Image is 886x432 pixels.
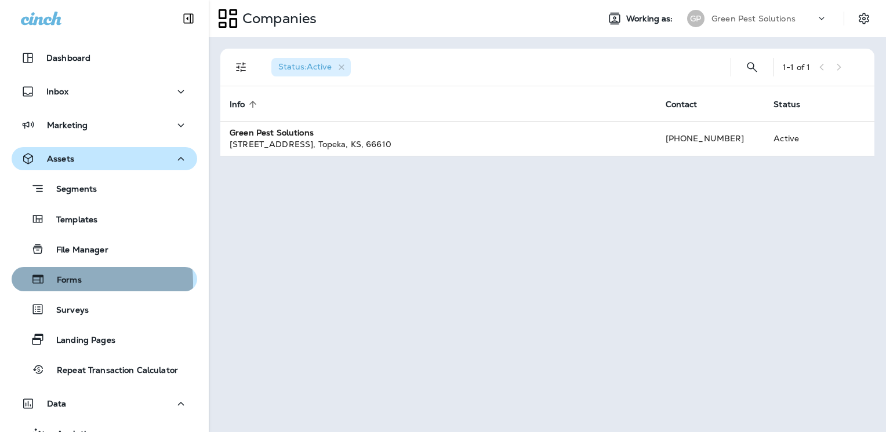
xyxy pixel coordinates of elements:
button: Assets [12,147,197,170]
button: Inbox [12,80,197,103]
span: Working as: [626,14,676,24]
div: GP [687,10,705,27]
p: Green Pest Solutions [711,14,796,23]
div: Status:Active [271,58,351,76]
p: Companies [238,10,317,27]
span: Status [774,100,800,109]
p: File Manager [45,245,108,256]
button: Forms [12,267,197,291]
button: Search Companies [740,56,764,79]
button: Filters [230,56,253,79]
div: [STREET_ADDRESS] , Topeka , KS , 66610 [230,138,647,150]
p: Dashboard [46,53,90,63]
button: File Manager [12,237,197,261]
td: Active [764,121,831,156]
p: Repeat Transaction Calculator [45,365,178,376]
button: Repeat Transaction Calculator [12,357,197,382]
p: Forms [45,275,82,286]
button: Templates [12,207,197,231]
p: Data [47,399,67,408]
button: Surveys [12,297,197,321]
span: Contact [666,99,713,109]
button: Landing Pages [12,327,197,352]
p: Marketing [47,120,88,130]
span: Status : Active [278,61,332,72]
p: Templates [45,215,97,226]
button: Settings [854,8,874,29]
td: [PHONE_NUMBER] [656,121,765,156]
button: Collapse Sidebar [172,7,205,30]
span: Contact [666,100,698,109]
p: Assets [47,154,74,163]
span: Status [774,99,815,109]
p: Inbox [46,87,68,96]
button: Data [12,392,197,415]
p: Surveys [45,305,89,316]
button: Marketing [12,114,197,137]
p: Segments [45,184,97,196]
span: Info [230,100,245,109]
strong: Green Pest Solutions [230,127,314,138]
div: 1 - 1 of 1 [783,63,810,72]
p: Landing Pages [45,335,115,346]
button: Segments [12,176,197,201]
button: Dashboard [12,46,197,69]
span: Info [230,99,260,109]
